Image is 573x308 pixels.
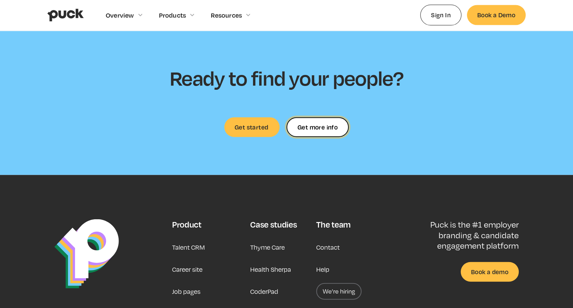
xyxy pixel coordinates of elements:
a: Thyme Care [250,239,285,256]
form: Ready to find your people [286,117,349,137]
a: Job pages [172,283,200,300]
a: Book a Demo [467,5,526,25]
a: Book a demo [461,262,519,282]
a: Career site [172,261,203,278]
a: Talent CRM [172,239,205,256]
div: Product [172,219,201,230]
div: Case studies [250,219,297,230]
a: Get started [224,117,280,137]
img: Puck Logo [54,219,119,289]
a: Get more info [286,117,349,137]
a: CoderPad [250,283,278,300]
div: Overview [106,11,134,19]
p: Puck is the #1 employer branding & candidate engagement platform [408,219,519,251]
div: Products [159,11,186,19]
a: Health Sherpa [250,261,291,278]
a: Contact [316,239,340,256]
a: Help [316,261,329,278]
div: Resources [211,11,242,19]
a: We’re hiring [316,283,361,300]
div: The team [316,219,350,230]
h2: Ready to find your people? [170,66,403,90]
a: Sign In [420,5,461,25]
